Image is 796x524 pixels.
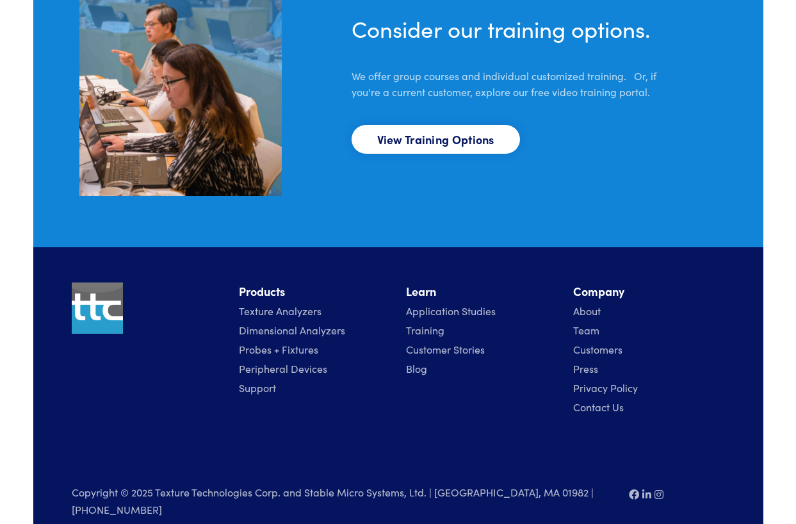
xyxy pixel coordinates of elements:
[72,282,123,334] img: ttc_logo_1x1_v1.0.png
[406,342,485,356] a: Customer Stories
[573,381,638,395] a: Privacy Policy
[573,282,725,301] li: Company
[573,361,598,375] a: Press
[352,12,663,44] h3: Consider our training options.
[406,282,558,301] li: Learn
[406,361,427,375] a: Blog
[352,125,520,154] a: View Training Options
[573,342,622,356] a: Customers
[573,323,599,337] a: Team
[72,502,162,516] a: [PHONE_NUMBER]
[239,361,327,375] a: Peripheral Devices
[406,323,444,337] a: Training
[239,381,276,395] a: Support
[573,304,601,318] a: About
[239,342,318,356] a: Probes + Fixtures
[72,484,613,518] p: Copyright © 2025 Texture Technologies Corp. and Stable Micro Systems, Ltd. | [GEOGRAPHIC_DATA], M...
[239,304,321,318] a: Texture Analyzers
[573,400,624,414] a: Contact Us
[239,282,391,301] li: Products
[406,304,496,318] a: Application Studies
[352,49,663,120] p: We offer group courses and individual customized training. Or, if you're a current customer, expl...
[239,323,345,337] a: Dimensional Analyzers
